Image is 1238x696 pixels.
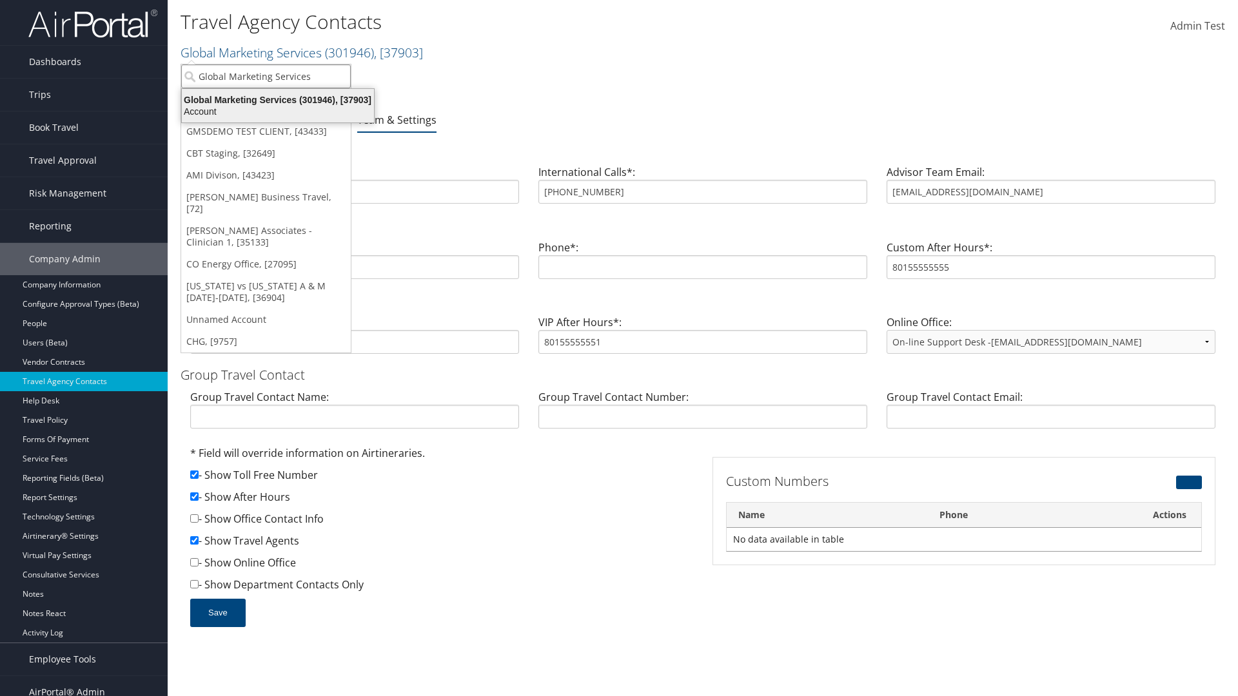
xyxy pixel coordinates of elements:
[29,177,106,209] span: Risk Management
[181,291,1225,309] h3: VIP
[181,331,351,353] a: CHG, [9757]
[529,164,877,214] div: International Calls*:
[190,511,693,533] div: - Show Office Contact Info
[174,106,382,117] div: Account
[181,142,351,164] a: CBT Staging, [32649]
[28,8,157,39] img: airportal-logo.png
[727,503,928,528] th: Name: activate to sort column descending
[1139,503,1201,528] th: Actions: activate to sort column ascending
[529,389,877,439] div: Group Travel Contact Number:
[29,111,79,144] span: Book Travel
[174,94,382,106] div: Global Marketing Services (301946), [37903]
[357,113,437,127] a: Team & Settings
[727,528,1201,551] td: No data available in table
[190,577,693,599] div: - Show Department Contacts Only
[181,186,351,220] a: [PERSON_NAME] Business Travel, [72]
[726,472,1040,490] h3: Custom Numbers
[181,164,529,214] div: Advisor Team Name:
[190,599,246,627] button: Save
[29,46,81,78] span: Dashboards
[1170,6,1225,46] a: Admin Test
[181,217,1225,235] h3: Custom Contact
[29,210,72,242] span: Reporting
[529,240,877,289] div: Phone*:
[1170,19,1225,33] span: Admin Test
[877,240,1225,289] div: Custom After Hours*:
[181,44,423,61] a: Global Marketing Services
[181,240,529,289] div: Custom Contact Label:
[877,389,1225,439] div: Group Travel Contact Email:
[181,220,351,253] a: [PERSON_NAME] Associates - Clinician 1, [35133]
[877,164,1225,214] div: Advisor Team Email:
[181,253,351,275] a: CO Energy Office, [27095]
[325,44,374,61] span: ( 301946 )
[29,144,97,177] span: Travel Approval
[190,555,693,577] div: - Show Online Office
[190,467,693,489] div: - Show Toll Free Number
[181,389,529,439] div: Group Travel Contact Name:
[181,64,351,88] input: Search Accounts
[928,503,1139,528] th: Phone: activate to sort column ascending
[529,314,877,364] div: VIP After Hours*:
[877,314,1225,364] div: Online Office:
[181,314,529,364] div: VIP Toll Free*:
[29,79,51,111] span: Trips
[181,366,1225,384] h3: Group Travel Contact
[181,121,351,142] a: GMSDEMO TEST CLIENT, [43433]
[181,141,1225,159] h3: Advisor Team
[190,489,693,511] div: - Show After Hours
[181,309,351,331] a: Unnamed Account
[190,533,693,555] div: - Show Travel Agents
[190,445,693,467] div: * Field will override information on Airtineraries.
[181,275,351,309] a: [US_STATE] vs [US_STATE] A & M [DATE]-[DATE], [36904]
[29,643,96,675] span: Employee Tools
[29,243,101,275] span: Company Admin
[374,44,423,61] span: , [ 37903 ]
[181,164,351,186] a: AMI Divison, [43423]
[181,8,877,35] h1: Travel Agency Contacts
